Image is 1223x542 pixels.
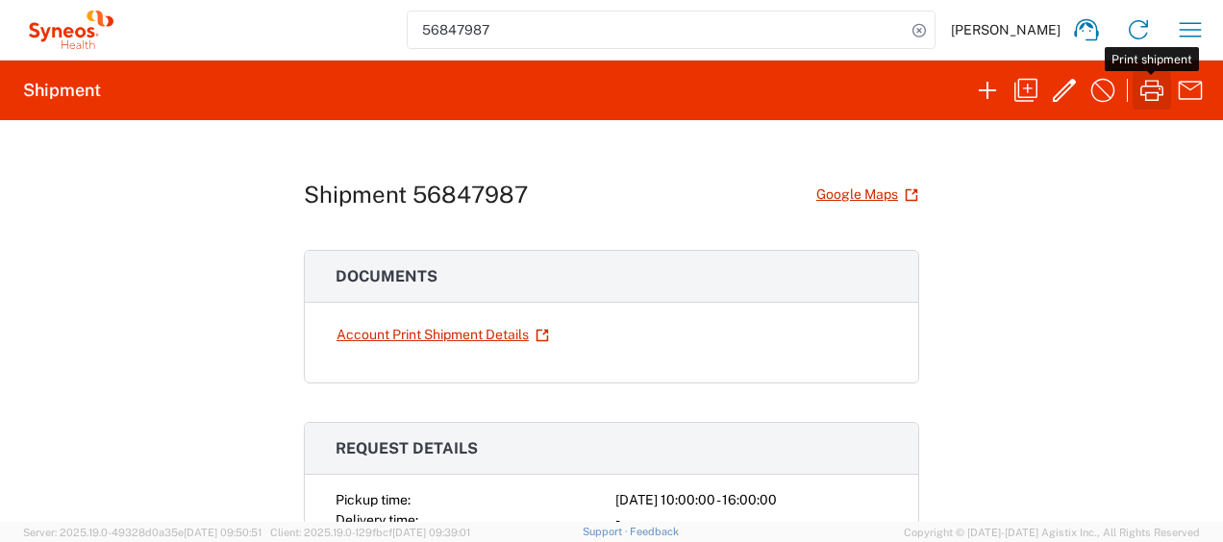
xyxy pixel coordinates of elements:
[615,490,887,510] div: [DATE] 10:00:00 - 16:00:00
[23,527,262,538] span: Server: 2025.19.0-49328d0a35e
[304,181,528,209] h1: Shipment 56847987
[951,21,1061,38] span: [PERSON_NAME]
[336,512,418,528] span: Delivery time:
[815,178,919,211] a: Google Maps
[904,524,1200,541] span: Copyright © [DATE]-[DATE] Agistix Inc., All Rights Reserved
[336,267,437,285] span: Documents
[336,492,411,507] span: Pickup time:
[583,526,631,537] a: Support
[408,12,906,48] input: Shipment, tracking or reference number
[630,526,679,537] a: Feedback
[23,79,101,102] h2: Shipment
[184,527,262,538] span: [DATE] 09:50:51
[270,527,470,538] span: Client: 2025.19.0-129fbcf
[336,318,550,352] a: Account Print Shipment Details
[392,527,470,538] span: [DATE] 09:39:01
[615,510,887,530] div: -
[336,439,478,457] span: Request details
